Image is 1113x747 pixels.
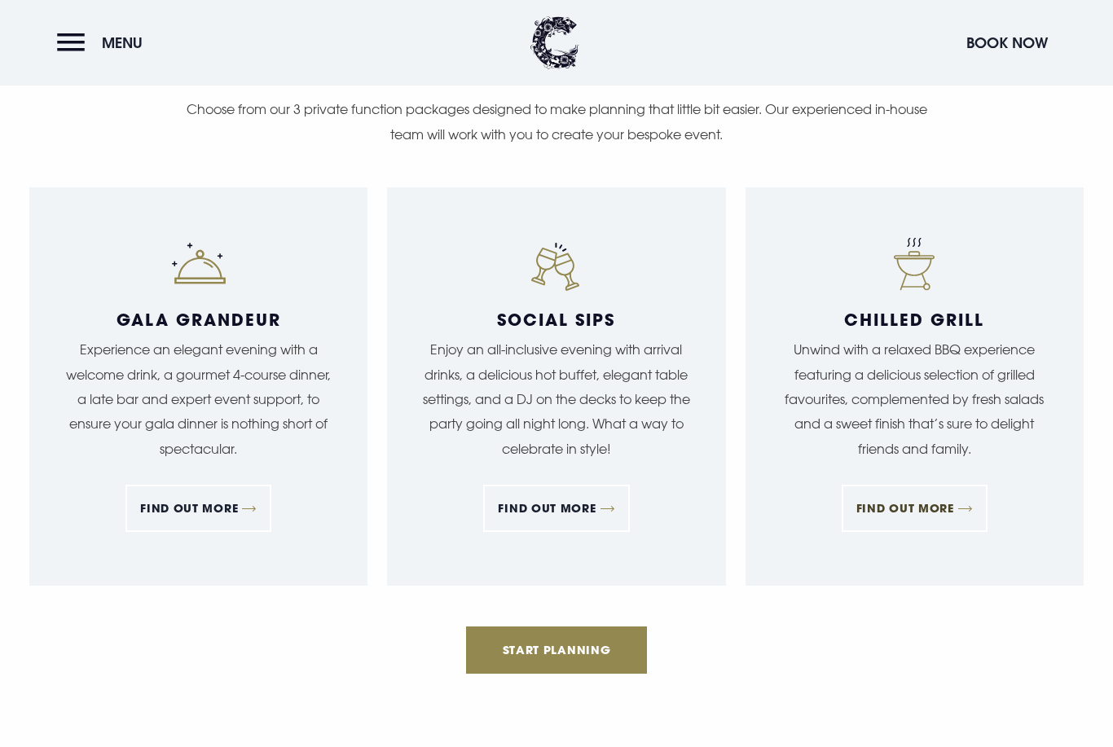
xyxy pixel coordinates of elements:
[466,626,647,674] a: Start Planning
[125,485,271,532] a: FIND OUT MORE
[420,310,693,329] h3: Social Sips
[958,25,1056,60] button: Book Now
[778,310,1051,329] h3: Chilled Grill
[182,97,931,147] p: Choose from our 3 private function packages designed to make planning that little bit easier. Our...
[102,33,143,52] span: Menu
[483,485,629,532] a: FIND OUT MORE
[778,337,1051,461] p: Unwind with a relaxed BBQ experience featuring a delicious selection of grilled favourites, compl...
[62,337,335,461] p: Experience an elegant evening with a welcome drink, a gourmet 4-course dinner, a late bar and exp...
[57,25,151,60] button: Menu
[420,337,693,461] p: Enjoy an all-inclusive evening with arrival drinks, a delicious hot buffet, elegant table setting...
[530,16,579,69] img: Clandeboye Lodge
[62,310,335,329] h3: Gala Grandeur
[842,485,988,532] a: FIND OUT MORE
